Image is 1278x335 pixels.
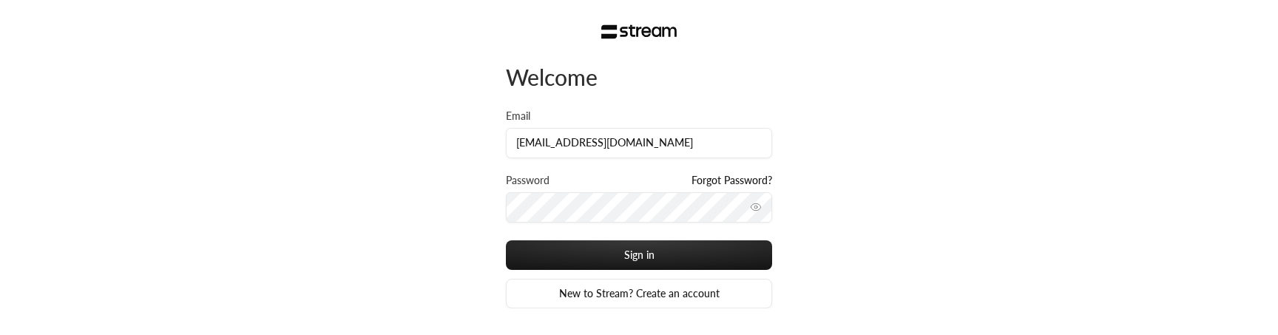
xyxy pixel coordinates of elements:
[506,109,530,123] label: Email
[744,195,768,219] button: toggle password visibility
[506,240,772,270] button: Sign in
[506,279,772,308] a: New to Stream? Create an account
[692,173,772,188] a: Forgot Password?
[506,64,598,90] span: Welcome
[506,173,550,188] label: Password
[601,24,677,39] img: Stream Logo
